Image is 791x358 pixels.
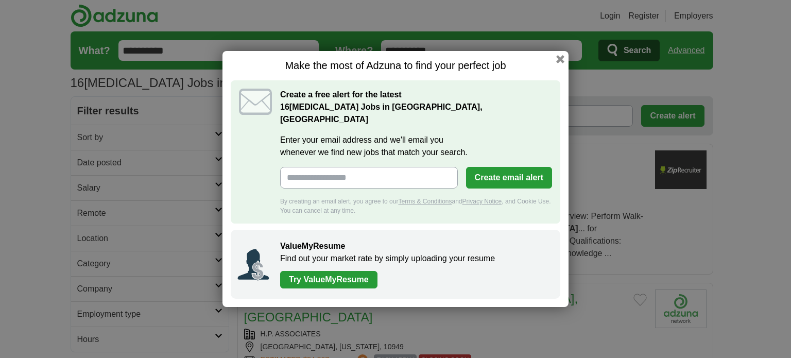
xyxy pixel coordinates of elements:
[280,134,552,159] label: Enter your email address and we'll email you whenever we find new jobs that match your search.
[462,198,502,205] a: Privacy Notice
[280,89,552,126] h2: Create a free alert for the latest
[280,252,550,265] p: Find out your market rate by simply uploading your resume
[239,89,272,115] img: icon_email.svg
[231,59,560,72] h1: Make the most of Adzuna to find your perfect job
[280,197,552,215] div: By creating an email alert, you agree to our and , and Cookie Use. You can cancel at any time.
[398,198,452,205] a: Terms & Conditions
[280,271,377,288] a: Try ValueMyResume
[280,101,289,113] span: 16
[280,240,550,252] h2: ValueMyResume
[466,167,552,189] button: Create email alert
[280,103,483,124] strong: [MEDICAL_DATA] Jobs in [GEOGRAPHIC_DATA], [GEOGRAPHIC_DATA]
